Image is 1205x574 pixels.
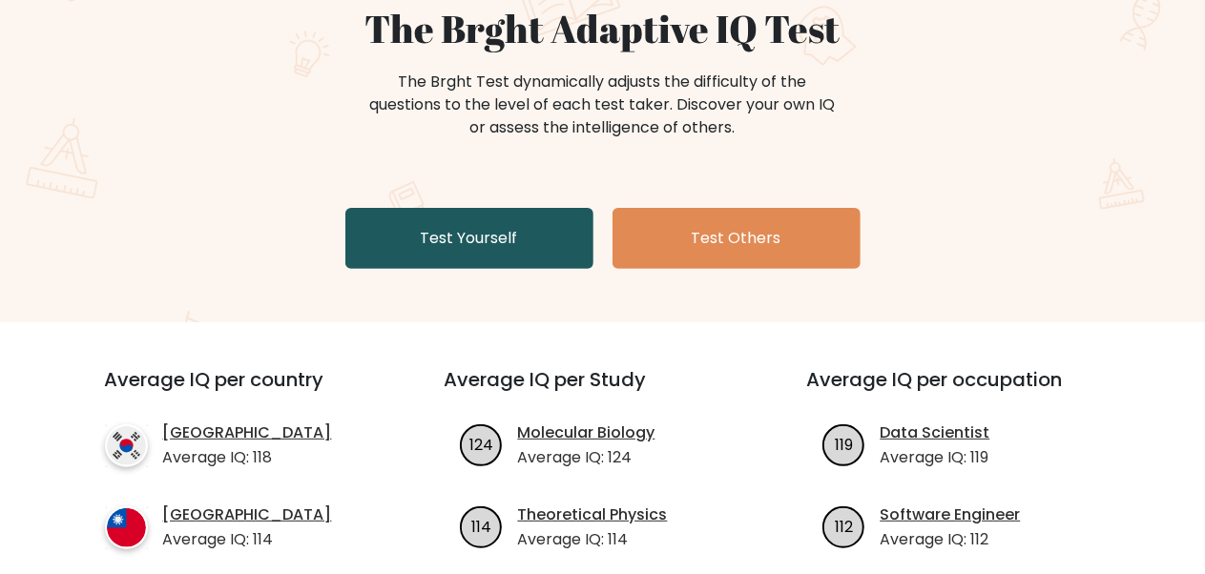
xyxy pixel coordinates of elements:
p: Average IQ: 114 [518,528,668,551]
h3: Average IQ per occupation [807,368,1124,414]
p: Average IQ: 124 [518,446,655,469]
p: Average IQ: 119 [881,446,990,469]
p: Average IQ: 118 [163,446,332,469]
text: 124 [469,433,493,455]
a: Data Scientist [881,421,990,444]
h3: Average IQ per Study [445,368,761,414]
text: 112 [835,515,853,537]
img: country [105,506,148,549]
img: country [105,424,148,467]
a: Software Engineer [881,503,1021,526]
a: Molecular Biology [518,421,655,444]
a: [GEOGRAPHIC_DATA] [163,503,332,526]
text: 114 [471,515,491,537]
a: [GEOGRAPHIC_DATA] [163,421,332,444]
text: 119 [835,433,853,455]
h1: The Brght Adaptive IQ Test [137,6,1069,51]
a: Test Yourself [345,208,593,269]
div: The Brght Test dynamically adjusts the difficulty of the questions to the level of each test take... [364,71,841,139]
p: Average IQ: 112 [881,528,1021,551]
a: Theoretical Physics [518,503,668,526]
h3: Average IQ per country [105,368,376,414]
a: Test Others [613,208,861,269]
p: Average IQ: 114 [163,528,332,551]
